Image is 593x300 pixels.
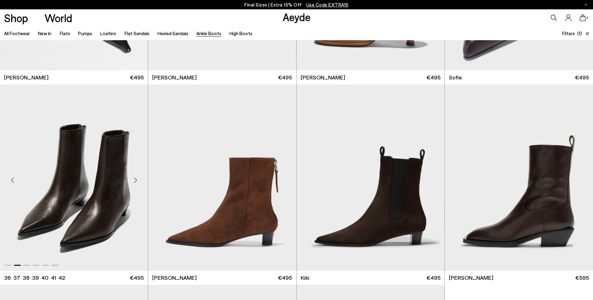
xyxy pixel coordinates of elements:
[426,74,440,81] span: €495
[296,84,444,270] div: 2 / 6
[283,10,311,23] a: Aeyde
[301,274,309,282] span: Kiki
[278,74,292,81] span: €495
[148,271,296,285] a: [PERSON_NAME] €495
[148,84,296,270] img: Harriet Suede Ankle Boots
[78,31,92,36] a: Pumps
[445,70,593,84] a: Sofie €495
[59,274,65,282] li: 42
[45,12,72,23] a: World
[148,70,296,84] a: [PERSON_NAME] €495
[4,12,28,23] a: Shop
[445,271,593,285] a: [PERSON_NAME] €595
[575,274,589,282] span: €595
[148,84,296,270] div: 1 / 6
[100,31,116,36] a: Loafers
[445,84,593,270] img: Luis Leather Cowboy Ankle Boots
[577,30,582,37] span: (1)
[301,74,345,81] span: [PERSON_NAME]
[130,74,144,81] span: €495
[586,16,589,20] span: 0
[575,74,589,81] span: €495
[4,31,30,36] a: All Footwear
[297,70,445,84] a: [PERSON_NAME] €495
[4,274,11,282] li: 36
[229,31,252,36] a: High Boots
[297,84,445,270] img: Kiki Suede Chelsea Boots
[152,74,197,81] span: [PERSON_NAME]
[4,274,63,282] ul: variant
[449,74,462,81] span: Sofie
[51,274,56,282] li: 41
[148,84,296,270] div: 3 / 6
[125,31,149,36] a: Flat Sandals
[148,84,296,270] img: Harriet Pointed Ankle Boots
[297,271,445,285] a: Kiki €495
[130,274,144,282] span: €495
[38,31,51,36] a: New In
[278,274,292,282] span: €495
[562,31,575,36] span: Filters
[449,274,493,282] span: [PERSON_NAME]
[296,84,444,270] img: Harriet Suede Ankle Boots
[60,31,70,36] a: Flats
[23,274,30,282] li: 38
[152,274,197,282] span: [PERSON_NAME]
[580,14,586,21] a: 0
[3,171,22,189] div: Previous slide
[126,171,145,189] div: Next slide
[196,31,221,36] a: Ankle Boots
[148,84,296,270] a: 6 / 6 1 / 6 2 / 6 3 / 6 4 / 6 5 / 6 6 / 6 1 / 6 Next slide Previous slide
[426,274,440,282] span: €495
[13,274,20,282] li: 37
[32,274,39,282] li: 39
[244,1,349,9] p: Final Sizes | Extra 15% Off
[306,2,349,7] span: Navigate to /collections/ss25-final-sizes
[158,31,188,36] a: Heeled Sandals
[4,74,49,81] span: [PERSON_NAME]
[41,274,49,282] li: 40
